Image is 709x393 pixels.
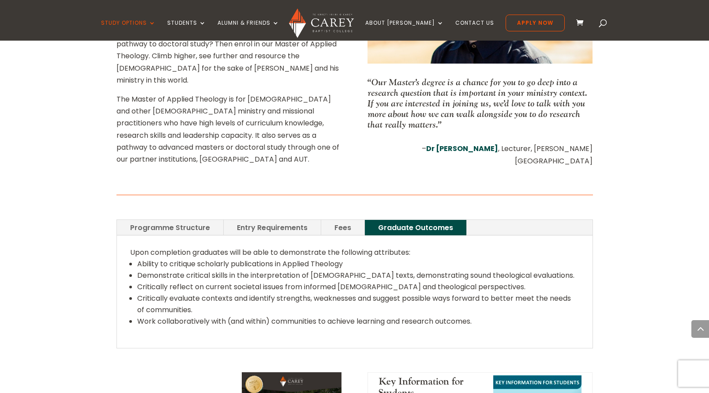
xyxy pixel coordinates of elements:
p: – , Lecturer, [PERSON_NAME][GEOGRAPHIC_DATA] [368,143,593,166]
a: Graduate Outcomes [365,220,466,235]
a: About [PERSON_NAME] [365,20,444,41]
a: Students [167,20,206,41]
li: Ability to critique scholarly publications in Applied Theology [137,258,579,270]
li: Critically evaluate contexts and identify strengths, weaknesses and suggest possible ways forward... [137,293,579,316]
p: “Our Master’s degree is a chance for you to go deep into a research question that is important in... [368,77,593,130]
li: Demonstrate critical skills in the interpretation of [DEMOGRAPHIC_DATA] texts, demonstrating soun... [137,270,579,281]
img: Carey Baptist College [289,8,354,38]
p: The Master of Applied Theology is for [DEMOGRAPHIC_DATA] and other [DEMOGRAPHIC_DATA] ministry an... [116,93,341,165]
li: Work collaboratively with (and within) communities to achieve learning and research outcomes. [137,316,579,327]
a: Alumni & Friends [218,20,279,41]
a: Programme Structure [117,220,223,235]
a: Entry Requirements [224,220,321,235]
li: Critically reflect on current societal issues from informed [DEMOGRAPHIC_DATA] and theological pe... [137,281,579,293]
p: Upon completion graduates will be able to demonstrate the following attributes: [130,246,579,258]
a: Apply Now [506,15,565,31]
a: Study Options [101,20,156,41]
a: Contact Us [455,20,494,41]
a: Fees [321,220,364,235]
a: Dr [PERSON_NAME] [426,144,498,154]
